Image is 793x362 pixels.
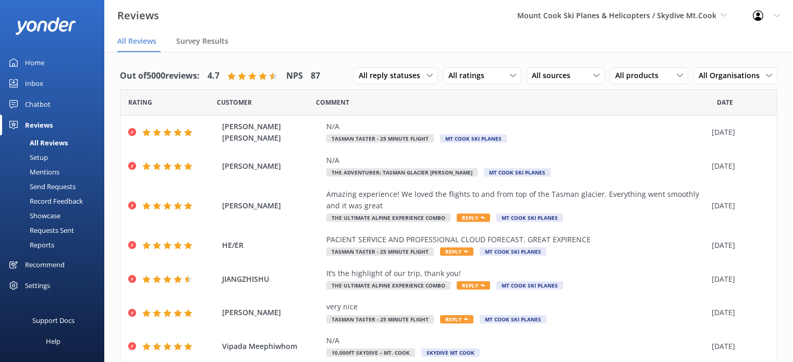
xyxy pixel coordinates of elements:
[712,307,764,318] div: [DATE]
[25,94,51,115] div: Chatbot
[25,275,50,296] div: Settings
[532,70,577,81] span: All sources
[6,223,74,238] div: Requests Sent
[480,315,546,323] span: Mt Cook Ski Planes
[517,10,716,20] span: Mount Cook Ski Planes & Helicopters / Skydive Mt.Cook
[712,240,764,251] div: [DATE]
[222,121,321,144] span: [PERSON_NAME] [PERSON_NAME]
[6,165,104,179] a: Mentions
[326,168,478,177] span: The Adventurer: Tasman Glacier [PERSON_NAME]
[311,69,320,83] h4: 87
[217,97,252,107] span: Date
[326,247,434,256] span: Tasman Taster - 25 minute flight
[326,234,706,245] div: PACIENT SERVICE AND PROFESSIONAL CLOUD FORECAST. GREAT EXPIRENCE
[496,281,563,290] span: Mt Cook Ski Planes
[712,200,764,211] div: [DATE]
[717,97,733,107] span: Date
[326,301,706,313] div: very nice
[6,179,76,194] div: Send Requests
[699,70,766,81] span: All Organisations
[326,335,706,346] div: N/A
[222,307,321,318] span: [PERSON_NAME]
[222,160,321,172] span: [PERSON_NAME]
[712,273,764,285] div: [DATE]
[326,214,450,222] span: The Ultimate Alpine Experience Combo
[326,121,706,132] div: N/A
[359,70,426,81] span: All reply statuses
[25,254,65,275] div: Recommend
[222,273,321,285] span: JIANGZHISHU
[6,223,104,238] a: Requests Sent
[46,331,60,352] div: Help
[326,155,706,166] div: N/A
[316,97,349,107] span: Question
[222,240,321,251] span: HE/ER
[326,315,434,323] span: Tasman Taster - 25 minute flight
[421,348,480,357] span: Skydive Mt Cook
[208,69,219,83] h4: 4.7
[6,165,59,179] div: Mentions
[25,115,53,135] div: Reviews
[326,281,450,290] span: The Ultimate Alpine Experience Combo
[712,160,764,172] div: [DATE]
[6,194,83,208] div: Record Feedback
[128,97,152,107] span: Date
[6,208,104,223] a: Showcase
[615,70,665,81] span: All products
[6,238,54,252] div: Reports
[6,208,60,223] div: Showcase
[326,268,706,279] div: It’s the highlight of our trip, thank you!
[222,341,321,352] span: Vipada Meephiwhom
[25,73,43,94] div: Inbox
[712,127,764,138] div: [DATE]
[326,348,415,357] span: 10,000ft Skydive – Mt. Cook
[120,69,200,83] h4: Out of 5000 reviews:
[117,36,156,46] span: All Reviews
[6,150,104,165] a: Setup
[32,310,75,331] div: Support Docs
[16,17,76,34] img: yonder-white-logo.png
[712,341,764,352] div: [DATE]
[496,214,563,222] span: Mt Cook Ski Planes
[440,134,507,143] span: Mt Cook Ski Planes
[6,238,104,252] a: Reports
[480,247,546,256] span: Mt Cook Ski Planes
[440,315,473,323] span: Reply
[326,189,706,212] div: Amazing experience! We loved the flights to and from top of the Tasman glacier. Everything went s...
[457,281,490,290] span: Reply
[457,214,490,222] span: Reply
[222,200,321,211] span: [PERSON_NAME]
[484,168,551,177] span: Mt Cook Ski Planes
[286,69,303,83] h4: NPS
[6,135,104,150] a: All Reviews
[6,150,48,165] div: Setup
[440,247,473,256] span: Reply
[25,52,44,73] div: Home
[176,36,228,46] span: Survey Results
[117,7,159,24] h3: Reviews
[448,70,491,81] span: All ratings
[326,134,434,143] span: Tasman Taster - 25 minute flight
[6,179,104,194] a: Send Requests
[6,194,104,208] a: Record Feedback
[6,135,68,150] div: All Reviews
